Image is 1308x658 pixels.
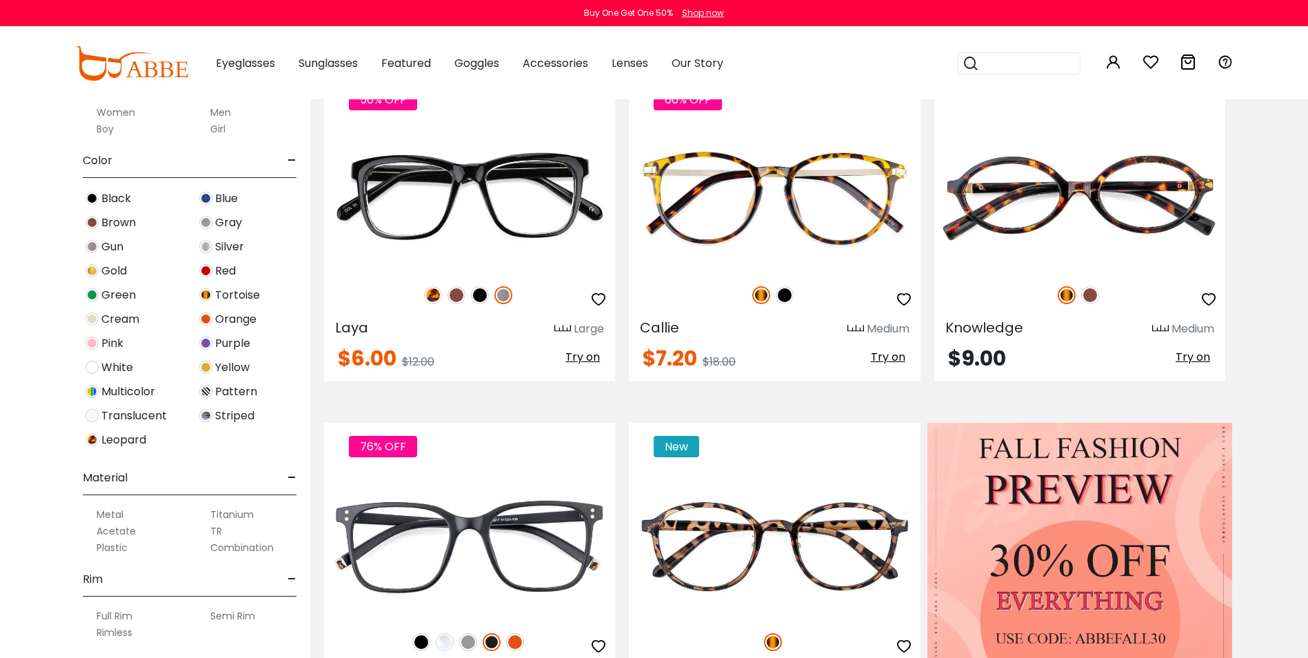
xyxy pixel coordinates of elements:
span: Pink [101,335,123,352]
img: Gun Laya - Plastic ,Universal Bridge Fit [324,126,615,271]
img: size ruler [1152,324,1169,335]
img: Multicolor [85,385,99,398]
span: Cream [101,311,139,328]
img: Red [199,264,212,277]
span: Lenses [612,55,648,71]
span: Featured [381,55,431,71]
img: Striped [199,409,212,422]
img: Brown [1081,286,1099,304]
a: Shop now [675,7,724,19]
span: Red [215,263,236,279]
img: Tortoise [764,633,782,651]
div: Shop now [682,7,724,19]
span: Goggles [454,55,499,71]
img: Translucent [85,409,99,422]
img: Purple [199,337,212,350]
span: Striped [215,408,254,424]
span: Try on [871,349,905,365]
label: Men [210,104,231,121]
img: Leopard [424,286,442,304]
span: Multicolor [101,383,155,400]
span: Callie [640,318,679,337]
span: Gray [215,215,242,231]
span: Silver [215,239,244,255]
span: Knowledge [945,318,1023,337]
img: size ruler [554,324,571,335]
img: Gold [85,264,99,277]
span: 50% OFF [349,89,417,110]
img: Matte-black Nocan - TR ,Universal Bridge Fit [324,472,615,618]
label: Titanium [210,506,254,523]
img: Tortoise Callie - Combination ,Universal Bridge Fit [629,126,920,271]
img: Brown [85,216,99,229]
span: Gun [101,239,123,255]
span: Orange [215,311,256,328]
button: Try on [867,348,909,366]
span: $12.00 [402,354,434,370]
button: Try on [1171,348,1214,366]
img: abbeglasses.com [75,46,188,81]
span: Yellow [215,359,250,376]
span: $18.00 [703,354,736,370]
label: Combination [210,539,274,556]
label: Semi Rim [210,608,255,624]
span: Color [83,144,112,177]
img: Pattern [199,385,212,398]
img: Clear [436,633,454,651]
div: Buy One Get One 50% [584,7,673,19]
img: Black [776,286,794,304]
span: Purple [215,335,250,352]
img: Cream [85,312,99,326]
label: Metal [97,506,123,523]
label: Acetate [97,523,136,539]
img: Orange [199,312,212,326]
img: Gray [459,633,477,651]
span: Sunglasses [299,55,358,71]
img: Tortoise Rise - Plastic ,Adjust Nose Pads [629,472,920,618]
span: $9.00 [948,343,1006,373]
span: Laya [335,318,368,337]
div: Medium [1171,321,1214,337]
span: Translucent [101,408,167,424]
img: Pink [85,337,99,350]
img: Blue [199,192,212,205]
span: Leopard [101,432,146,448]
img: Green [85,288,99,301]
label: Plastic [97,539,128,556]
span: Pattern [215,383,257,400]
img: Leopard [85,433,99,446]
span: Accessories [523,55,588,71]
img: Tortoise Knowledge - Acetate ,Universal Bridge Fit [934,126,1225,271]
span: - [288,144,296,177]
span: Rim [83,563,103,596]
span: Try on [1176,349,1210,365]
span: $7.20 [643,343,697,373]
span: 60% OFF [654,89,722,110]
span: Tortoise [215,287,260,303]
span: Material [83,461,128,495]
span: - [288,563,296,596]
span: White [101,359,133,376]
span: Black [101,190,131,207]
span: - [288,461,296,495]
label: Boy [97,121,114,137]
span: Blue [215,190,238,207]
span: Brown [101,215,136,231]
img: Tortoise [199,288,212,301]
img: Gun [85,240,99,253]
span: Try on [565,349,600,365]
img: Brown [447,286,465,304]
img: Tortoise [1058,286,1076,304]
label: Women [97,104,135,121]
img: Gray [199,216,212,229]
img: size ruler [847,324,864,335]
img: White [85,361,99,374]
button: Try on [561,348,604,366]
img: Tortoise [752,286,770,304]
div: Large [574,321,604,337]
